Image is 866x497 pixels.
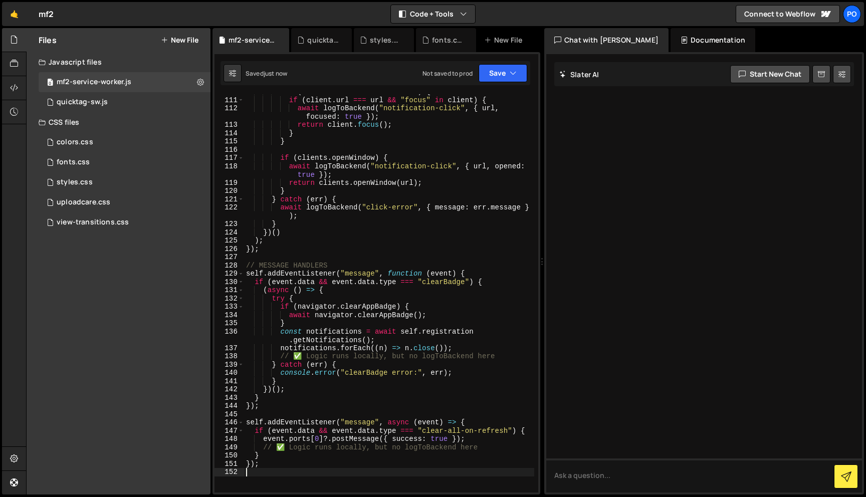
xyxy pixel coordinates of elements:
div: 149 [214,443,244,452]
div: just now [264,69,287,78]
div: 126 [214,245,244,254]
div: view-transitions.css [57,218,129,227]
a: Po [843,5,861,23]
div: mf2-service-worker.js [57,78,131,87]
div: 16238/45019.js [39,72,210,92]
div: 16238/43751.css [39,132,210,152]
div: fonts.css [57,158,90,167]
div: 116 [214,146,244,154]
span: 0 [47,79,53,87]
div: quicktag-sw.js [57,98,108,107]
div: mf2 [39,8,54,20]
button: Code + Tools [391,5,475,23]
div: 142 [214,385,244,394]
div: 133 [214,303,244,311]
div: 141 [214,377,244,386]
div: 152 [214,468,244,476]
div: 146 [214,418,244,427]
a: Connect to Webflow [736,5,840,23]
div: colors.css [57,138,93,147]
div: quicktag-sw.js [307,35,340,45]
div: 145 [214,410,244,419]
div: Documentation [671,28,755,52]
h2: Slater AI [559,70,599,79]
div: 148 [214,435,244,443]
div: 119 [214,179,244,187]
div: 129 [214,270,244,278]
div: 16238/43749.css [39,212,210,232]
div: 135 [214,319,244,328]
div: 124 [214,228,244,237]
a: 🤙 [2,2,27,26]
button: Start new chat [730,65,810,83]
div: 137 [214,344,244,353]
div: 117 [214,154,244,162]
div: 120 [214,187,244,195]
div: 118 [214,162,244,179]
div: Chat with [PERSON_NAME] [544,28,669,52]
div: New File [484,35,526,45]
div: 134 [214,311,244,320]
div: 128 [214,262,244,270]
div: Not saved to prod [422,69,473,78]
div: 136 [214,328,244,344]
div: CSS files [27,112,210,132]
div: 121 [214,195,244,204]
div: 122 [214,203,244,220]
div: 112 [214,104,244,121]
div: 16238/44782.js [39,92,210,112]
div: 130 [214,278,244,287]
div: 147 [214,427,244,435]
div: 132 [214,295,244,303]
div: mf2-service-worker.js [229,35,277,45]
div: 16238/43752.css [39,152,210,172]
div: 138 [214,352,244,361]
div: 143 [214,394,244,402]
div: 125 [214,236,244,245]
div: 16238/43750.css [39,192,210,212]
div: styles.css [57,178,93,187]
div: 16238/43748.css [39,172,210,192]
div: 151 [214,460,244,468]
div: 123 [214,220,244,228]
div: Saved [246,69,287,78]
div: 140 [214,369,244,377]
button: Save [479,64,527,82]
div: uploadcare.css [57,198,110,207]
div: 115 [214,137,244,146]
div: Javascript files [27,52,210,72]
div: styles.css [370,35,402,45]
div: 113 [214,121,244,129]
div: 127 [214,253,244,262]
div: 144 [214,402,244,410]
div: 131 [214,286,244,295]
div: 111 [214,96,244,105]
h2: Files [39,35,57,46]
button: New File [161,36,198,44]
div: 139 [214,361,244,369]
div: fonts.css [432,35,464,45]
div: 150 [214,451,244,460]
div: 114 [214,129,244,138]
